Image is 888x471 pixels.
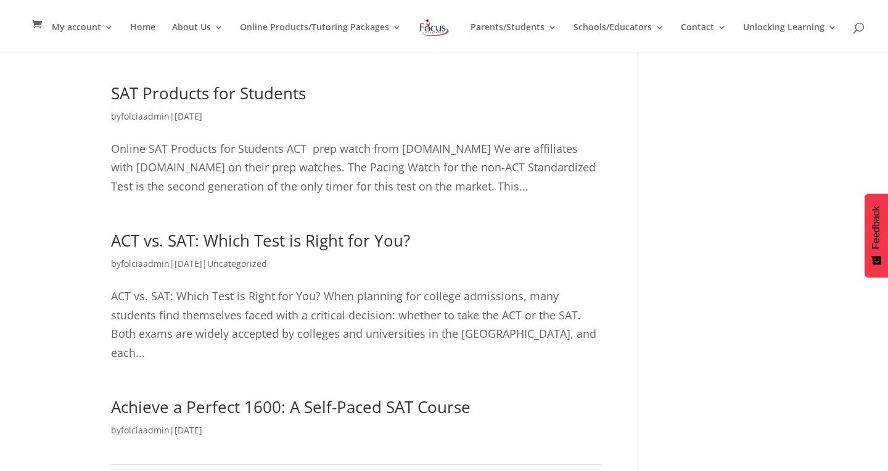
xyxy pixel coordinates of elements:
a: ACT vs. SAT: Which Test is Right for You? [111,229,410,252]
a: My account [52,23,113,52]
a: folciaadmin [121,258,170,269]
a: Unlocking Learning [743,23,837,52]
p: by | | [111,255,601,283]
a: SAT Products for Students [111,82,306,104]
p: by | [111,421,601,449]
span: [DATE] [175,258,202,269]
a: Uncategorized [207,258,267,269]
img: Focus on Learning [418,17,450,39]
a: Achieve a Perfect 1600: A Self-Paced SAT Course [111,396,471,418]
a: Online Products/Tutoring Packages [240,23,401,52]
a: Schools/Educators [573,23,664,52]
span: [DATE] [175,424,202,436]
a: folciaadmin [121,110,170,122]
a: Home [130,23,155,52]
span: Feedback [871,206,882,249]
article: ACT vs. SAT: Which Test is Right for You? When planning for college admissions, many students fin... [111,232,601,362]
span: [DATE] [175,110,202,122]
article: Online SAT Products for Students ACT prep watch from [DOMAIN_NAME] We are affiliates with [DOMAIN... [111,85,601,195]
a: Parents/Students [471,23,557,52]
a: folciaadmin [121,424,170,436]
button: Feedback - Show survey [865,194,888,277]
p: by | [111,107,601,136]
a: Contact [681,23,726,52]
a: About Us [172,23,223,52]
